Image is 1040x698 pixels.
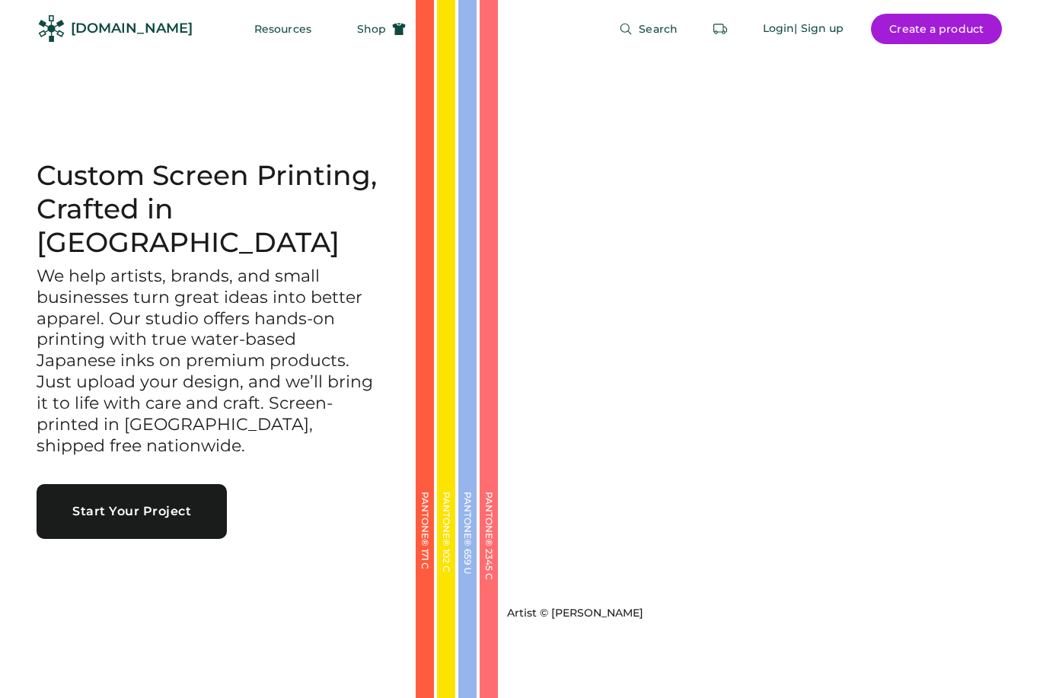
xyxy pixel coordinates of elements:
[501,600,643,621] a: Artist © [PERSON_NAME]
[794,21,844,37] div: | Sign up
[442,492,451,644] div: PANTONE® 102 C
[37,159,379,260] h1: Custom Screen Printing, Crafted in [GEOGRAPHIC_DATA]
[420,492,429,644] div: PANTONE® 171 C
[357,24,386,34] span: Shop
[871,14,1002,44] button: Create a product
[37,484,227,539] button: Start Your Project
[507,606,643,621] div: Artist © [PERSON_NAME]
[639,24,678,34] span: Search
[37,266,379,457] h3: We help artists, brands, and small businesses turn great ideas into better apparel. Our studio of...
[71,19,193,38] div: [DOMAIN_NAME]
[484,492,493,644] div: PANTONE® 2345 C
[763,21,795,37] div: Login
[463,492,472,644] div: PANTONE® 659 U
[705,14,735,44] button: Retrieve an order
[339,14,424,44] button: Shop
[38,15,65,42] img: Rendered Logo - Screens
[601,14,696,44] button: Search
[236,14,330,44] button: Resources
